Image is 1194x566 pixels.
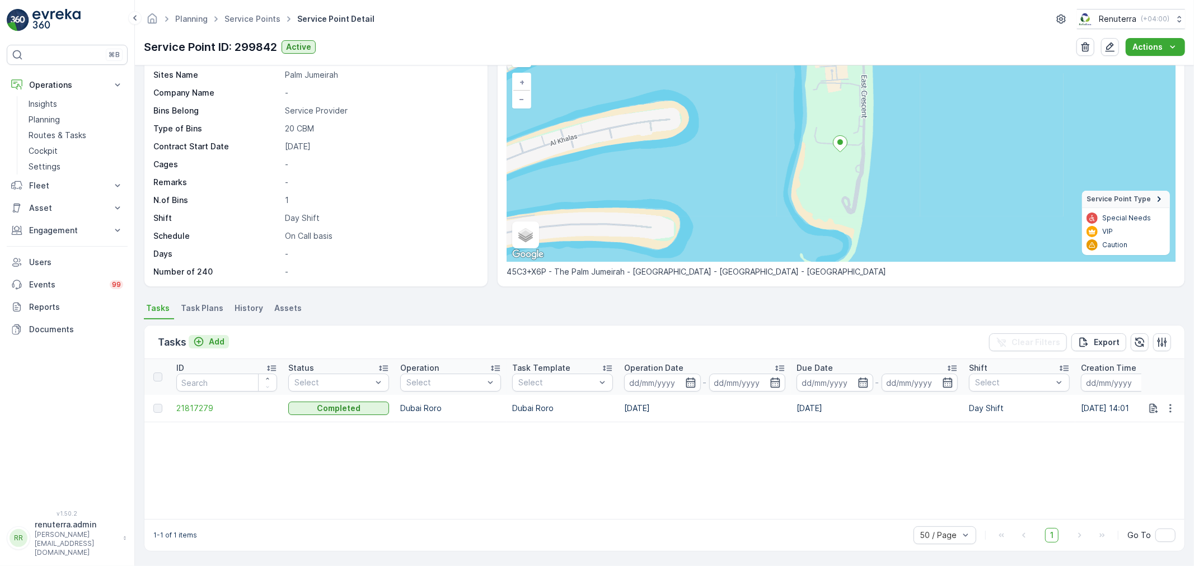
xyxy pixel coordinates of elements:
a: Reports [7,296,128,318]
p: Day Shift [969,403,1070,414]
p: Select [406,377,484,388]
a: Zoom Out [513,91,530,107]
p: 20 CBM [285,123,476,134]
a: Insights [24,96,128,112]
p: Sites Name [153,69,280,81]
p: Actions [1132,41,1163,53]
input: dd/mm/yyyy [797,374,873,392]
p: Select [518,377,596,388]
p: Reports [29,301,123,313]
p: Task Template [512,362,570,374]
a: Open this area in Google Maps (opens a new window) [509,247,546,262]
p: Cockpit [29,145,58,157]
p: Clear Filters [1012,337,1060,348]
span: History [235,303,263,314]
p: Shift [153,213,280,224]
p: Operations [29,79,105,91]
button: Add [189,335,229,348]
button: Clear Filters [989,333,1067,351]
p: Creation Time [1081,362,1136,374]
p: Active [286,41,311,53]
p: Operation [400,362,439,374]
div: RR [10,529,27,547]
p: Tasks [158,334,186,350]
p: Number of 240 [153,266,280,277]
a: Zoom In [513,74,530,91]
p: Documents [29,324,123,335]
a: Planning [175,14,208,23]
p: Renuterra [1099,13,1136,25]
p: Days [153,248,280,260]
p: Type of Bins [153,123,280,134]
p: - [285,159,476,170]
p: Dubai Roro [512,403,613,414]
p: Status [288,362,314,374]
a: Documents [7,318,128,341]
p: - [285,87,476,98]
p: Palm Jumeirah [285,69,476,81]
button: Fleet [7,174,128,197]
input: dd/mm/yyyy [1081,374,1158,392]
span: v 1.50.2 [7,510,128,517]
p: 45C3+X6P - The Palm Jumeirah - [GEOGRAPHIC_DATA] - [GEOGRAPHIC_DATA] - [GEOGRAPHIC_DATA] [507,266,1176,277]
a: 21817279 [176,403,277,414]
a: Users [7,251,128,273]
button: Completed [288,402,389,415]
p: [DATE] [285,141,476,152]
p: Schedule [153,230,280,242]
a: Service Points [224,14,280,23]
p: Export [1094,337,1120,348]
p: Fleet [29,180,105,191]
p: Cages [153,159,280,170]
input: dd/mm/yyyy [624,374,701,392]
button: Engagement [7,219,128,242]
p: Select [975,377,1052,388]
p: Add [209,336,224,347]
button: Active [282,40,316,54]
p: Completed [317,403,360,414]
span: Service Point Detail [295,13,377,25]
p: VIP [1102,227,1113,236]
p: [PERSON_NAME][EMAIL_ADDRESS][DOMAIN_NAME] [35,530,118,557]
button: Operations [7,74,128,96]
p: Engagement [29,225,105,236]
button: Renuterra(+04:00) [1077,9,1185,29]
span: Go To [1127,530,1151,541]
p: Shift [969,362,987,374]
a: Cockpit [24,143,128,159]
p: - [703,376,707,389]
p: Due Date [797,362,833,374]
p: - [285,248,476,260]
p: Contract Start Date [153,141,280,152]
p: Planning [29,114,60,125]
p: 1-1 of 1 items [153,531,197,540]
summary: Service Point Type [1082,191,1170,208]
span: + [519,77,525,87]
p: Users [29,257,123,268]
button: Asset [7,197,128,219]
a: Layers [513,223,538,247]
p: 1 [285,195,476,206]
p: Settings [29,161,60,172]
p: Dubai Roro [400,403,501,414]
input: dd/mm/yyyy [882,374,958,392]
button: Export [1071,333,1126,351]
input: dd/mm/yyyy [709,374,786,392]
a: Events99 [7,273,128,296]
span: Tasks [146,303,170,314]
p: ⌘B [109,50,120,59]
p: On Call basis [285,230,476,242]
td: [DATE] [619,395,791,422]
p: Day Shift [285,213,476,224]
p: Remarks [153,177,280,188]
p: Select [294,377,372,388]
td: [DATE] [791,395,963,422]
img: Screenshot_2024-07-26_at_13.33.01.png [1077,13,1094,25]
p: Company Name [153,87,280,98]
div: Toggle Row Selected [153,404,162,413]
a: Homepage [146,17,158,26]
p: - [875,376,879,389]
p: Service Point ID: 299842 [144,39,277,55]
p: Insights [29,98,57,110]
